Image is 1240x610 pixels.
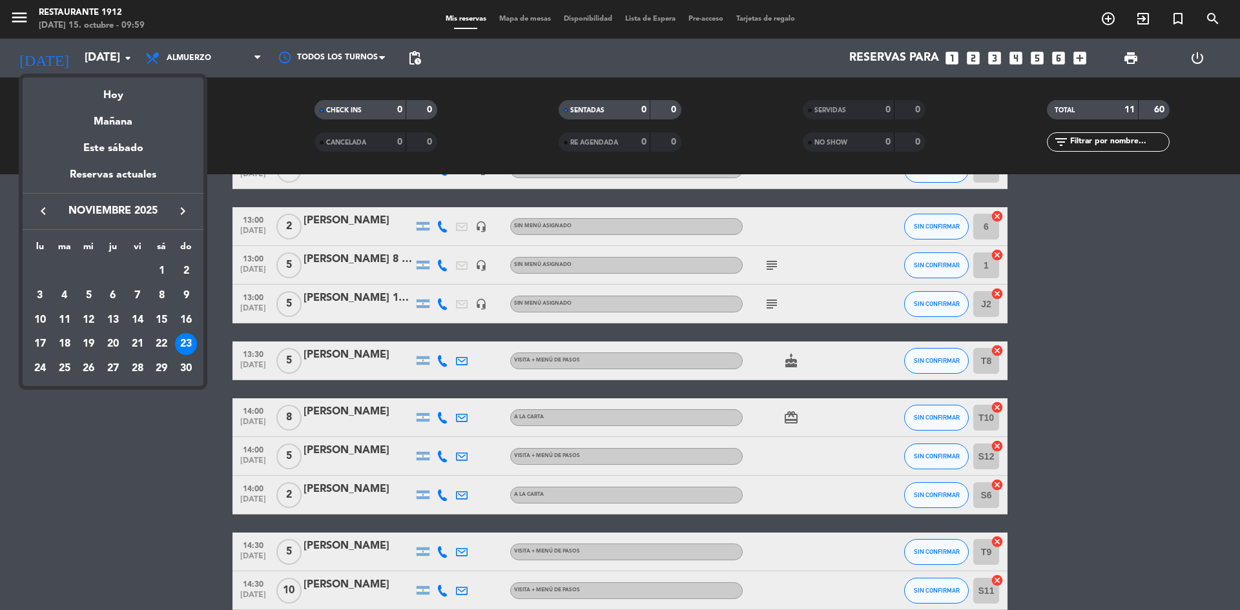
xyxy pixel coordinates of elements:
div: 15 [150,309,172,331]
td: 9 de noviembre de 2025 [174,283,198,308]
td: 19 de noviembre de 2025 [76,332,101,356]
span: noviembre 2025 [55,203,171,219]
button: keyboard_arrow_right [171,203,194,219]
th: domingo [174,239,198,259]
td: 7 de noviembre de 2025 [125,283,150,308]
div: 9 [175,285,197,307]
div: 28 [127,358,149,380]
td: 4 de noviembre de 2025 [52,283,77,308]
div: 7 [127,285,149,307]
div: Reservas actuales [23,167,203,193]
th: lunes [28,239,52,259]
button: keyboard_arrow_left [32,203,55,219]
td: 12 de noviembre de 2025 [76,308,101,332]
div: 14 [127,309,149,331]
div: 10 [29,309,51,331]
div: Mañana [23,104,203,130]
div: 20 [102,333,124,355]
div: 24 [29,358,51,380]
div: 1 [150,260,172,282]
div: 29 [150,358,172,380]
div: 13 [102,309,124,331]
td: 2 de noviembre de 2025 [174,259,198,283]
td: 24 de noviembre de 2025 [28,356,52,381]
div: 23 [175,333,197,355]
td: 30 de noviembre de 2025 [174,356,198,381]
td: 10 de noviembre de 2025 [28,308,52,332]
div: 2 [175,260,197,282]
th: miércoles [76,239,101,259]
td: 5 de noviembre de 2025 [76,283,101,308]
div: 6 [102,285,124,307]
div: 4 [54,285,76,307]
div: 3 [29,285,51,307]
i: keyboard_arrow_right [175,203,191,219]
td: 6 de noviembre de 2025 [101,283,125,308]
div: 21 [127,333,149,355]
div: 17 [29,333,51,355]
td: 3 de noviembre de 2025 [28,283,52,308]
td: 14 de noviembre de 2025 [125,308,150,332]
div: Hoy [23,77,203,104]
td: 11 de noviembre de 2025 [52,308,77,332]
div: 18 [54,333,76,355]
th: sábado [150,239,174,259]
div: 16 [175,309,197,331]
th: martes [52,239,77,259]
td: 16 de noviembre de 2025 [174,308,198,332]
div: 12 [77,309,99,331]
td: 27 de noviembre de 2025 [101,356,125,381]
td: 21 de noviembre de 2025 [125,332,150,356]
td: 25 de noviembre de 2025 [52,356,77,381]
th: viernes [125,239,150,259]
td: 26 de noviembre de 2025 [76,356,101,381]
td: 13 de noviembre de 2025 [101,308,125,332]
div: 30 [175,358,197,380]
div: 11 [54,309,76,331]
div: 22 [150,333,172,355]
div: 25 [54,358,76,380]
div: Este sábado [23,130,203,167]
div: 19 [77,333,99,355]
th: jueves [101,239,125,259]
div: 27 [102,358,124,380]
td: 17 de noviembre de 2025 [28,332,52,356]
td: 18 de noviembre de 2025 [52,332,77,356]
td: 20 de noviembre de 2025 [101,332,125,356]
td: 29 de noviembre de 2025 [150,356,174,381]
div: 26 [77,358,99,380]
td: NOV. [28,259,150,283]
td: 8 de noviembre de 2025 [150,283,174,308]
td: 23 de noviembre de 2025 [174,332,198,356]
td: 28 de noviembre de 2025 [125,356,150,381]
i: keyboard_arrow_left [36,203,51,219]
div: 8 [150,285,172,307]
td: 22 de noviembre de 2025 [150,332,174,356]
td: 15 de noviembre de 2025 [150,308,174,332]
div: 5 [77,285,99,307]
td: 1 de noviembre de 2025 [150,259,174,283]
